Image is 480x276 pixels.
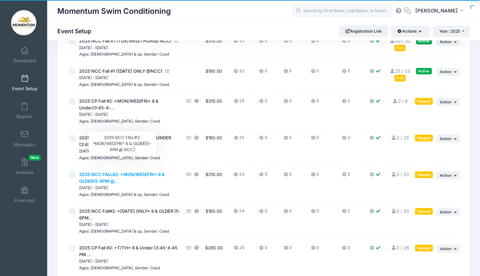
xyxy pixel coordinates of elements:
[437,68,460,76] button: Action
[79,222,108,227] small: [DATE] - [DATE]
[165,69,170,73] i: Accepting Credit Card Payments
[233,208,244,218] button: 24
[416,38,432,44] div: Active
[311,135,319,144] button: 0
[186,209,191,213] i: Accepting Credit Card Payments
[440,136,452,141] span: Action
[17,114,33,119] span: Reports
[79,245,178,257] span: 2025 CP Fall #2: *T/TH* 8 & Under (3:45-4:45 PM ...
[79,259,108,264] small: [DATE] - [DATE]
[440,210,452,214] span: Action
[437,208,460,216] button: Action
[284,68,292,78] button: 0
[14,142,35,147] span: Messages
[342,98,350,108] button: 3
[391,245,409,250] a: 0 / 26
[57,3,171,19] h1: Momentum Swim Conditioning
[203,93,225,130] td: $310.00
[440,39,452,44] span: Action
[284,208,292,218] button: 0
[203,166,225,203] td: $310.00
[13,58,36,64] span: Dashboard
[394,45,406,51] div: Full
[9,71,41,95] a: Event Setup
[194,209,199,213] i: This session is currently scheduled to open registration at 15:00 PM America/Chicago on 09/15/2025.
[79,266,160,270] small: Ages: [DEMOGRAPHIC_DATA], Gender: Coed
[259,38,267,47] button: 0
[233,171,244,181] button: 24
[311,171,319,181] button: 0
[391,135,409,140] a: 0 / 25
[292,4,393,18] input: Search by First Name, Last Name, or Email...
[174,39,179,43] i: Accepting Credit Card Payments
[311,208,319,218] button: 0
[194,136,199,140] i: This session is currently scheduled to open registration at 15:00 PM America/Chicago on 09/15/2025.
[11,10,36,35] img: Momentum Swim Conditioning
[391,26,430,37] button: Actions
[194,99,199,103] i: This session is currently scheduled to open registration at 15:00 PM America/Chicago on 09/15/2025.
[79,149,108,153] small: [DATE] - [DATE]
[79,45,108,50] small: [DATE] - [DATE]
[440,173,452,178] span: Action
[416,68,432,74] div: Active
[186,136,191,140] i: Accepting Credit Card Payments
[415,208,433,214] div: Paused
[342,38,350,47] button: 3
[394,75,406,81] div: Full
[9,43,41,67] a: Dashboard
[433,26,470,37] button: Year: 2025
[342,171,350,181] button: 3
[79,112,108,117] small: [DATE] - [DATE]
[411,3,470,19] button: [PERSON_NAME]
[57,28,97,35] h1: Event Setup
[234,135,244,144] button: 25
[311,68,319,78] button: 0
[79,229,169,234] small: Ages: [DEMOGRAPHIC_DATA] & up, Gender: Coed
[437,245,460,253] button: Action
[79,156,160,160] small: Ages: [DEMOGRAPHIC_DATA], Gender: Coed
[186,246,191,250] i: Accepting Credit Card Payments
[259,135,267,144] button: 0
[284,245,292,254] button: 0
[9,155,41,178] a: InvoicesNew
[259,245,267,254] button: 0
[390,68,410,80] a: 25 / 25 Full
[79,135,171,147] span: 2025 CP Fall #2: *[DATE] ONLY* 8 & UNDER (3:45-...
[259,68,267,78] button: 0
[437,98,460,106] button: Action
[311,38,319,47] button: 0
[186,99,191,103] i: Accepting Credit Card Payments
[194,246,199,250] i: This session is currently scheduled to open registration at 15:00 PM America/Chicago on 09/15/2025.
[440,69,452,74] span: Action
[415,171,433,178] div: Paused
[415,98,433,104] div: Paused
[186,172,191,177] i: Accepting Credit Card Payments
[233,38,244,47] button: 22
[311,245,319,254] button: 0
[415,135,433,141] div: Paused
[342,135,350,144] button: 3
[79,82,169,87] small: Ages: [DEMOGRAPHIC_DATA] & up, Gender: Coed
[203,33,225,63] td: $310.00
[259,208,267,218] button: 0
[284,38,292,47] button: 0
[439,29,460,34] span: Year: 2025
[79,208,181,220] span: 2025 NCC Fall#2: *[DATE] ONLY* 9 & OLDER (5-6PM...
[79,192,169,197] small: Ages: [DEMOGRAPHIC_DATA] & up, Gender: Coed
[9,127,41,150] a: Messages
[9,99,41,123] a: Reports
[284,135,292,144] button: 0
[390,38,410,50] a: 20 / 20 Full
[437,38,460,46] button: Action
[12,86,37,92] span: Event Setup
[311,98,319,108] button: 0
[203,63,225,93] td: $180.00
[79,38,171,43] span: 2025 NCC Fall #1 (TUE/WED/THUR)@ NCC)
[9,183,41,206] a: Financials
[79,75,108,80] small: [DATE] - [DATE]
[259,98,267,108] button: 0
[339,26,388,37] a: Registration Link
[391,172,409,177] a: 0 / 20
[440,246,452,251] span: Action
[440,100,452,104] span: Action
